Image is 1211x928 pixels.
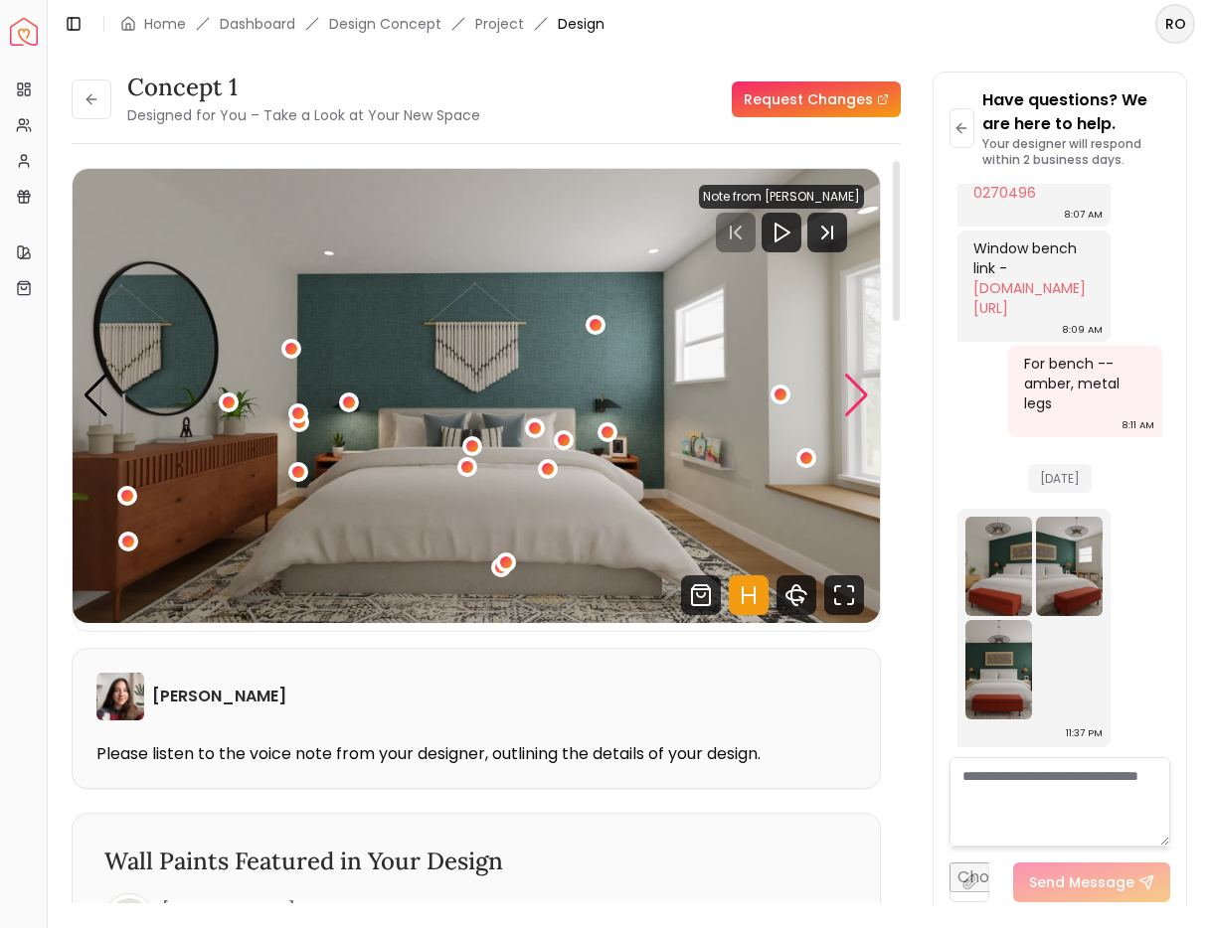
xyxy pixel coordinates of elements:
[843,374,870,417] div: Next slide
[770,221,793,244] svg: Play
[144,14,186,34] a: Home
[1036,517,1103,616] img: Chat Image
[729,575,769,615] svg: Hotspots Toggle
[982,136,1170,168] p: Your designer will respond within 2 business days.
[1157,6,1193,42] span: RO
[1155,4,1195,44] button: RO
[475,14,524,34] a: Project
[73,169,880,623] img: Design Render 1
[162,898,295,922] h6: [PERSON_NAME]
[681,575,721,615] svg: Shop Products from this design
[220,14,295,34] a: Dashboard
[127,72,480,103] h3: Concept 1
[329,14,441,34] li: Design Concept
[104,846,848,877] h3: Wall Paints Featured in Your Design
[965,517,1032,616] img: Chat Image
[777,575,816,615] svg: 360 View
[73,169,880,623] div: 1 / 5
[807,213,847,252] svg: Next Track
[96,673,144,720] img: Maria Castillero
[558,14,605,34] span: Design
[10,18,38,46] img: Spacejoy Logo
[127,105,480,125] small: Designed for You – Take a Look at Your New Space
[120,14,605,34] nav: breadcrumb
[96,744,856,764] p: Please listen to the voice note from your designer, outlining the details of your design.
[1024,354,1142,413] div: For bench -- amber, metal legs
[1064,205,1103,225] div: 8:07 AM
[824,575,864,615] svg: Fullscreen
[699,185,864,209] div: Note from [PERSON_NAME]
[152,685,286,708] h6: [PERSON_NAME]
[1122,415,1154,435] div: 8:11 AM
[732,81,901,117] a: Request Changes
[973,278,1086,318] a: [DOMAIN_NAME][URL]
[83,374,109,417] div: Previous slide
[1062,320,1103,340] div: 8:09 AM
[1066,723,1103,743] div: 11:37 PM
[73,169,880,623] div: Carousel
[10,18,38,46] a: Spacejoy
[982,88,1170,136] p: Have questions? We are here to help.
[1028,464,1092,493] span: [DATE]
[965,620,1032,719] img: Chat Image
[973,238,1092,318] div: Window bench link -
